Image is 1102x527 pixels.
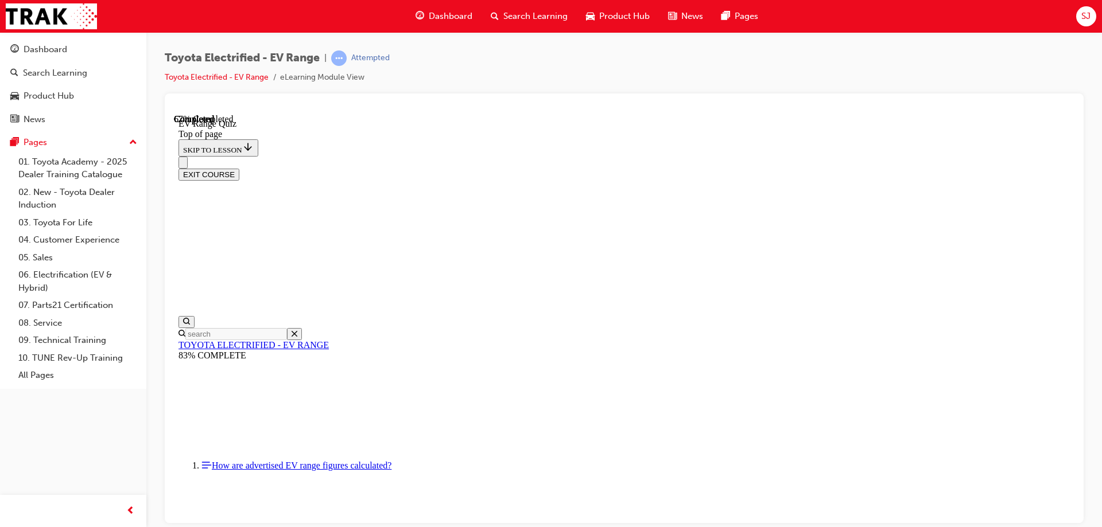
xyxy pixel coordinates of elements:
span: search-icon [491,9,499,24]
div: Product Hub [24,89,74,103]
a: 07. Parts21 Certification [14,296,142,314]
button: Pages [5,132,142,153]
span: learningRecordVerb_ATTEMPT-icon [331,50,347,66]
button: Open search menu [5,202,21,214]
a: search-iconSearch Learning [482,5,577,28]
img: Trak [6,3,97,29]
span: pages-icon [10,138,19,148]
span: Pages [735,10,758,23]
div: Dashboard [24,43,67,56]
div: EV Range Quiz [5,5,896,15]
span: Product Hub [599,10,650,23]
span: SJ [1081,10,1091,23]
div: Top of page [5,15,896,25]
button: SKIP TO LESSON [5,25,84,42]
button: DashboardSearch LearningProduct HubNews [5,37,142,132]
div: Search Learning [23,67,87,80]
div: News [24,113,45,126]
a: 10. TUNE Rev-Up Training [14,349,142,367]
a: 09. Technical Training [14,331,142,349]
a: All Pages [14,366,142,384]
span: car-icon [586,9,595,24]
a: pages-iconPages [712,5,767,28]
span: News [681,10,703,23]
span: news-icon [668,9,677,24]
a: Search Learning [5,63,142,84]
a: News [5,109,142,130]
a: 06. Electrification (EV & Hybrid) [14,266,142,296]
span: up-icon [129,135,137,150]
button: SJ [1076,6,1096,26]
li: eLearning Module View [280,71,364,84]
div: Pages [24,136,47,149]
a: Toyota Electrified - EV Range [165,72,269,82]
a: guage-iconDashboard [406,5,482,28]
a: 02. New - Toyota Dealer Induction [14,184,142,214]
a: 03. Toyota For Life [14,214,142,232]
span: pages-icon [721,9,730,24]
span: prev-icon [126,504,135,518]
a: TOYOTA ELECTRIFIED - EV RANGE [5,226,155,236]
span: | [324,52,327,65]
div: Attempted [351,53,390,64]
input: Search [11,214,113,226]
button: EXIT COURSE [5,54,65,67]
a: 01. Toyota Academy - 2025 Dealer Training Catalogue [14,153,142,184]
span: guage-icon [10,45,19,55]
button: Close navigation menu [5,42,14,54]
span: search-icon [10,68,18,79]
a: news-iconNews [659,5,712,28]
button: Close search menu [113,214,128,226]
a: 08. Service [14,314,142,332]
a: Product Hub [5,85,142,107]
a: 04. Customer Experience [14,231,142,249]
a: 05. Sales [14,249,142,267]
span: guage-icon [416,9,424,24]
span: Toyota Electrified - EV Range [165,52,320,65]
span: SKIP TO LESSON [9,32,80,40]
span: Search Learning [503,10,568,23]
span: news-icon [10,115,19,125]
a: Dashboard [5,39,142,60]
span: Dashboard [429,10,472,23]
span: car-icon [10,91,19,102]
a: car-iconProduct Hub [577,5,659,28]
div: 83% COMPLETE [5,236,896,247]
